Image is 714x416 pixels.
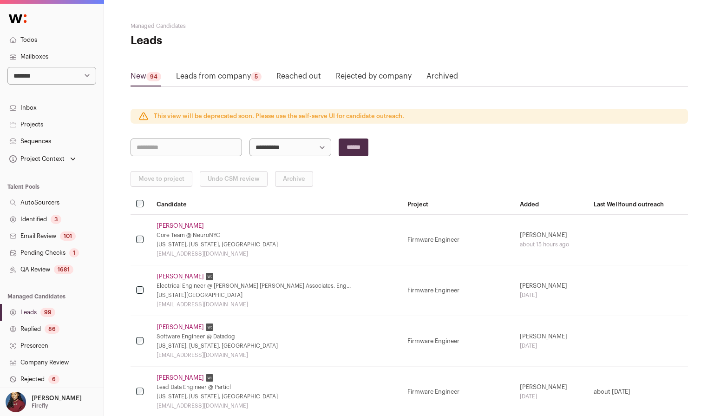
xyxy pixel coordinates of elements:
a: [PERSON_NAME] [157,374,204,382]
th: Project [402,194,514,215]
p: Firefly [32,402,48,409]
div: 101 [60,231,76,241]
div: 94 [146,72,161,81]
div: Project Context [7,155,65,163]
img: Wellfound [4,9,32,28]
a: Archived [426,71,458,86]
a: [PERSON_NAME] [157,222,204,230]
td: [PERSON_NAME] [514,316,588,367]
div: 1 [69,248,79,258]
td: Firmware Engineer [402,316,514,367]
div: [US_STATE], [US_STATE], [GEOGRAPHIC_DATA] [157,393,397,400]
td: Firmware Engineer [402,265,514,316]
div: [DATE] [520,291,583,299]
div: 1681 [54,265,73,274]
div: 3 [51,215,61,224]
div: 5 [251,72,262,81]
div: [EMAIL_ADDRESS][DOMAIN_NAME] [157,301,397,308]
a: Rejected by company [336,71,412,86]
div: [US_STATE], [US_STATE], [GEOGRAPHIC_DATA] [157,342,397,350]
div: about 15 hours ago [520,241,583,248]
td: [PERSON_NAME] [514,215,588,265]
div: [EMAIL_ADDRESS][DOMAIN_NAME] [157,351,397,359]
div: Software Engineer @ Datadog [157,333,397,340]
a: Leads from company [176,71,262,86]
div: 99 [40,308,55,317]
a: Reached out [276,71,321,86]
button: Open dropdown [7,152,78,165]
div: [DATE] [520,342,583,350]
button: Open dropdown [4,392,84,412]
a: [PERSON_NAME] [157,273,204,280]
h1: Leads [131,33,316,48]
a: New [131,71,161,86]
div: [EMAIL_ADDRESS][DOMAIN_NAME] [157,402,397,409]
th: Candidate [151,194,402,215]
div: [US_STATE], [US_STATE], [GEOGRAPHIC_DATA] [157,241,397,248]
p: This view will be deprecated soon. Please use the self-serve UI for candidate outreach. [154,112,404,120]
td: Firmware Engineer [402,215,514,265]
div: [EMAIL_ADDRESS][DOMAIN_NAME] [157,250,397,258]
div: 6 [48,375,59,384]
div: Electrical Engineer @ [PERSON_NAME] [PERSON_NAME] Associates, Eng... [157,282,397,290]
td: [PERSON_NAME] [514,265,588,316]
div: [DATE] [520,393,583,400]
div: Lead Data Engineer @ Particl [157,383,397,391]
th: Last Wellfound outreach [588,194,688,215]
div: 86 [45,324,59,334]
div: Core Team @ NeuroNYC [157,231,397,239]
a: [PERSON_NAME] [157,324,204,331]
h2: Managed Candidates [131,22,316,30]
p: [PERSON_NAME] [32,395,82,402]
img: 10010497-medium_jpg [6,392,26,412]
th: Added [514,194,588,215]
div: [US_STATE][GEOGRAPHIC_DATA] [157,291,397,299]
